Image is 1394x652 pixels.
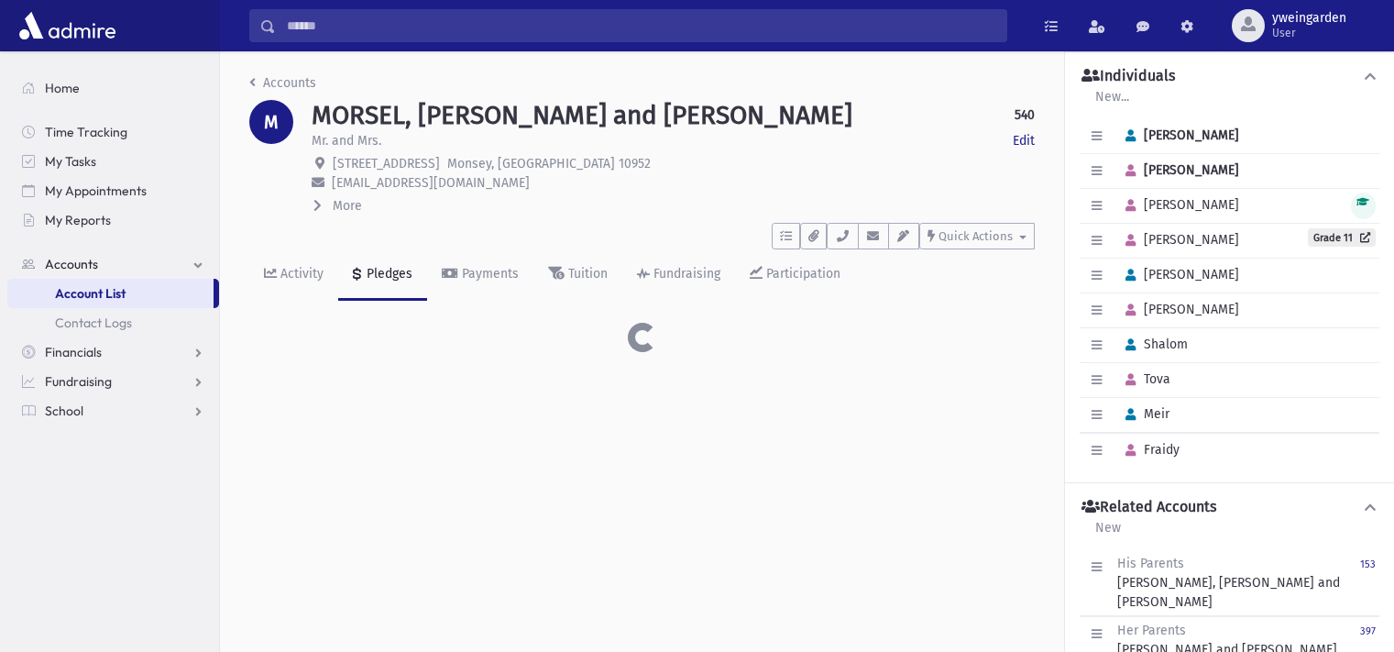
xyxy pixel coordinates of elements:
div: M [249,100,293,144]
span: Accounts [45,256,98,272]
a: Accounts [7,249,219,279]
a: Fundraising [622,249,735,301]
span: [STREET_ADDRESS] [333,156,440,171]
a: Tuition [533,249,622,301]
span: Fraidy [1117,442,1180,458]
p: Mr. and Mrs. [312,131,381,150]
span: User [1272,26,1346,40]
span: His Parents [1117,556,1184,571]
a: Account List [7,279,214,308]
span: Financials [45,344,102,360]
span: Tova [1117,371,1170,387]
a: Accounts [249,75,316,91]
a: 153 [1360,554,1376,612]
small: 397 [1360,625,1376,637]
h4: Related Accounts [1081,498,1216,517]
div: Pledges [363,266,412,282]
a: Fundraising [7,367,219,396]
span: yweingarden [1272,11,1346,26]
a: Activity [249,249,338,301]
button: Related Accounts [1080,498,1379,517]
div: [PERSON_NAME], [PERSON_NAME] and [PERSON_NAME] [1117,554,1360,612]
a: My Appointments [7,176,219,205]
span: Home [45,80,80,96]
span: Contact Logs [55,315,132,331]
a: Grade 11 [1308,228,1376,247]
div: Payments [458,266,519,282]
span: Shalom [1117,337,1188,352]
a: Participation [735,249,855,301]
a: Pledges [338,249,427,301]
h4: Individuals [1081,67,1175,86]
span: [PERSON_NAME] [1117,127,1239,143]
span: [PERSON_NAME] [1117,302,1239,317]
a: New... [1094,86,1130,119]
a: Financials [7,337,219,367]
span: School [45,403,83,419]
a: School [7,396,219,425]
div: Tuition [565,266,608,282]
button: More [312,196,364,215]
span: Fundraising [45,373,112,390]
a: New [1094,517,1122,550]
small: 153 [1360,558,1376,570]
div: Participation [763,266,840,282]
span: Monsey, [GEOGRAPHIC_DATA] 10952 [447,156,651,171]
span: My Reports [45,212,111,228]
a: My Reports [7,205,219,235]
div: Activity [277,266,324,282]
a: Edit [1013,131,1035,150]
a: Payments [427,249,533,301]
h1: MORSEL, [PERSON_NAME] and [PERSON_NAME] [312,100,852,131]
button: Individuals [1080,67,1379,86]
span: My Appointments [45,182,147,199]
span: [PERSON_NAME] [1117,267,1239,282]
span: Meir [1117,406,1169,422]
a: Home [7,73,219,103]
a: My Tasks [7,147,219,176]
span: [PERSON_NAME] [1117,197,1239,213]
span: Quick Actions [938,229,1013,243]
span: Account List [55,285,126,302]
span: My Tasks [45,153,96,170]
a: Time Tracking [7,117,219,147]
button: Quick Actions [919,223,1035,249]
nav: breadcrumb [249,73,316,100]
span: Her Parents [1117,623,1186,638]
img: AdmirePro [15,7,120,44]
span: Time Tracking [45,124,127,140]
span: [PERSON_NAME] [1117,232,1239,248]
strong: 540 [1015,105,1035,125]
span: More [333,198,362,214]
input: Search [276,9,1006,42]
span: [EMAIL_ADDRESS][DOMAIN_NAME] [332,175,530,191]
div: Fundraising [650,266,720,282]
span: [PERSON_NAME] [1117,162,1239,178]
a: Contact Logs [7,308,219,337]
